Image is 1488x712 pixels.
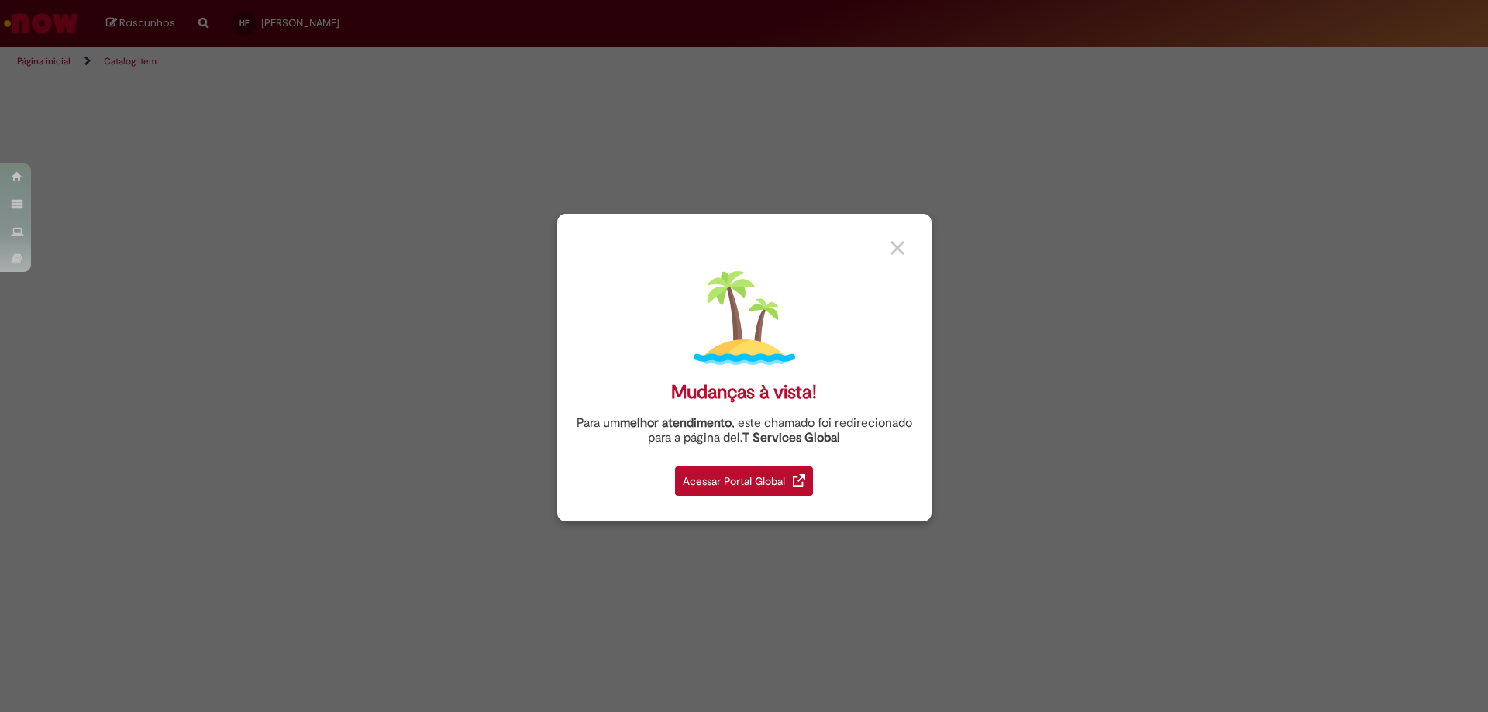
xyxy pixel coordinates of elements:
img: redirect_link.png [793,474,805,487]
a: I.T Services Global [737,421,840,445]
img: close_button_grey.png [890,241,904,255]
div: Para um , este chamado foi redirecionado para a página de [569,416,920,445]
div: Acessar Portal Global [675,466,813,496]
div: Mudanças à vista! [671,381,817,404]
a: Acessar Portal Global [675,458,813,496]
strong: melhor atendimento [620,415,732,431]
img: island.png [694,267,795,369]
